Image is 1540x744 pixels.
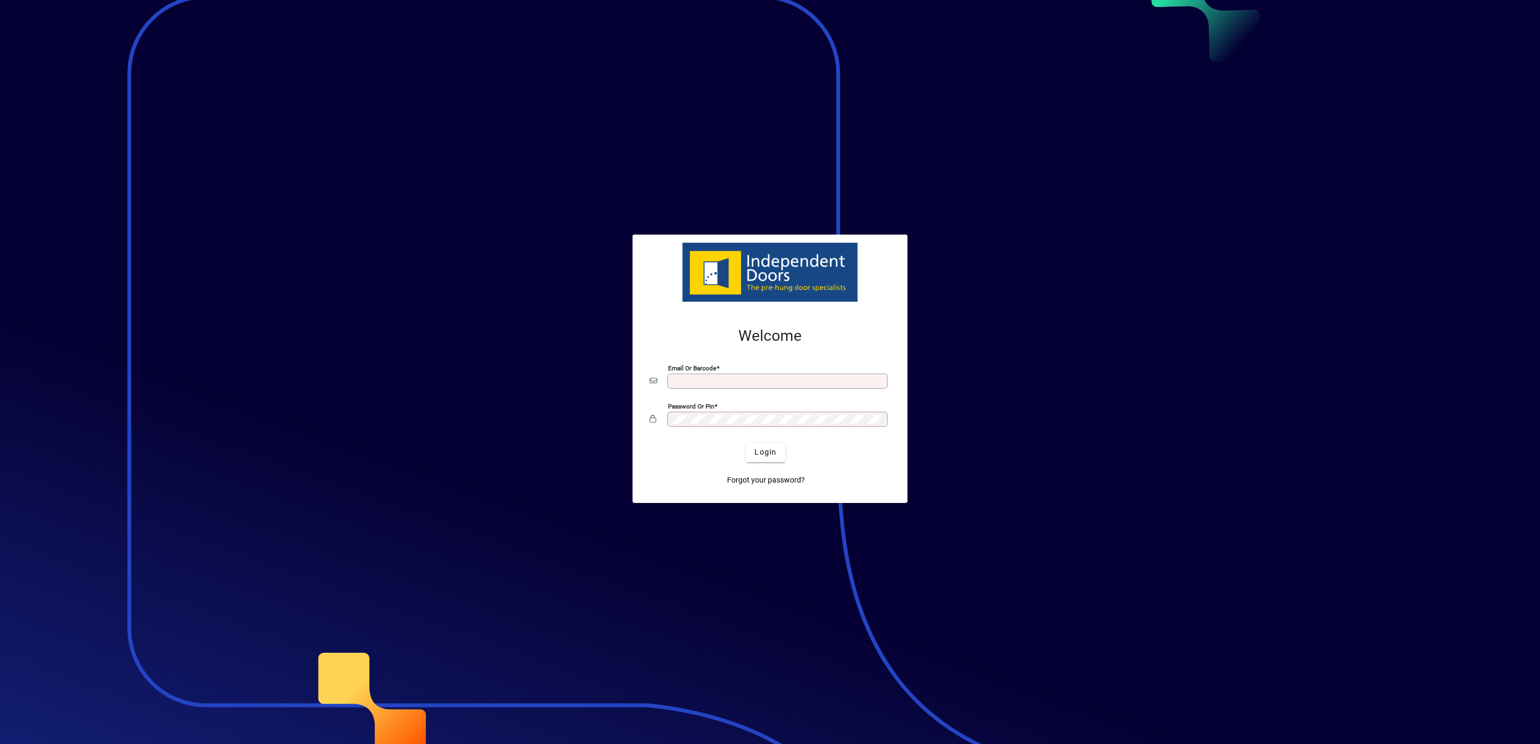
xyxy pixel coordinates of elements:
[723,471,809,490] a: Forgot your password?
[668,402,714,410] mat-label: Password or Pin
[650,327,890,345] h2: Welcome
[668,364,716,371] mat-label: Email or Barcode
[727,475,805,486] span: Forgot your password?
[746,443,785,462] button: Login
[754,447,776,458] span: Login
